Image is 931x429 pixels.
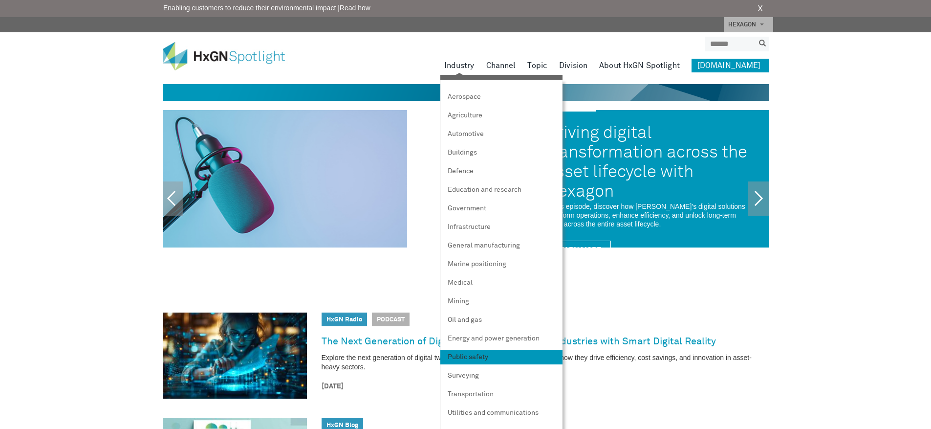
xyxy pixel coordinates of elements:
img: HxGN Spotlight [163,42,300,70]
a: Industry [444,59,475,72]
a: General manufacturing [440,238,563,253]
a: Topic [527,59,547,72]
a: Read how [340,4,370,12]
a: Division [559,59,587,72]
a: Next [748,181,769,216]
a: HxGN Radio [326,316,362,323]
span: Podcast [372,313,410,326]
a: X [758,3,763,15]
a: Public safety [440,350,563,364]
span: Enabling customers to reduce their environmental impact | [163,3,370,13]
a: Buildings [440,145,563,160]
a: Driving digital transformation across the asset lifecycle with Hexagon [546,116,749,202]
a: Medical [440,275,563,290]
a: Oil and gas [440,313,563,327]
time: [DATE] [322,382,769,392]
a: Transportation [440,387,563,402]
a: HEXAGON [724,17,773,32]
a: Mining [440,294,563,309]
a: Education and research [440,182,563,197]
p: Explore the next generation of digital twins and their transformative role. Learn how they drive ... [322,353,769,372]
a: About HxGN Spotlight [599,59,680,72]
a: HxGN Blog [326,422,358,429]
img: Driving digital transformation across the asset lifecycle with Hexagon [163,110,407,248]
a: Infrastructure [440,220,563,234]
a: Channel [486,59,516,72]
a: Previous [163,181,183,216]
a: Surveying [440,368,563,383]
a: Agriculture [440,108,563,123]
a: Utilities and communications [440,406,563,420]
a: Energy and power generation [440,331,563,346]
a: Learn More [546,241,611,259]
a: [DOMAIN_NAME] [692,59,769,72]
a: Government [440,201,563,216]
a: Aerospace [440,90,563,104]
a: The Next Generation of Digital Twins: Transforming industries with Smart Digital Reality [322,334,716,349]
img: The Next Generation of Digital Twins: Transforming industries with Smart Digital Reality [163,313,307,399]
a: Automotive [440,127,563,141]
a: Defence [440,164,563,179]
p: In this episode, discover how [PERSON_NAME]’s digital solutions transform operations, enhance eff... [546,202,749,228]
a: Marine positioning [440,257,563,271]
